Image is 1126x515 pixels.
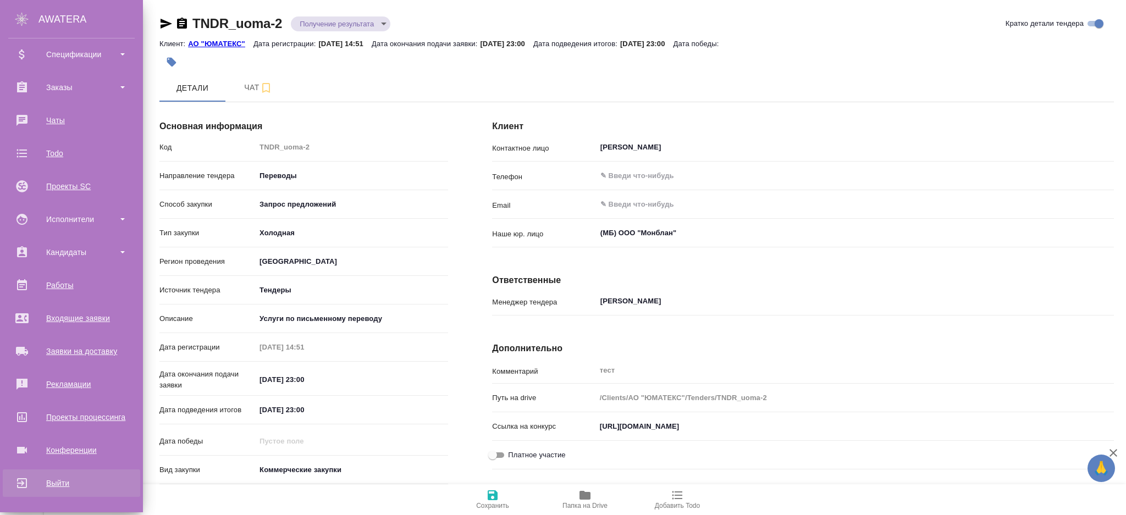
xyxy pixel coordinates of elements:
p: АО "ЮМАТЕКС" [188,40,253,48]
div: [GEOGRAPHIC_DATA] [256,281,448,300]
a: Входящие заявки [3,304,140,332]
a: Рекламации [3,370,140,398]
div: Спецификации [8,46,135,63]
span: Сохранить [476,502,509,510]
p: Телефон [492,171,595,182]
input: ✎ Введи что-нибудь [599,198,1074,211]
a: Выйти [3,469,140,497]
h4: Основная информация [159,120,448,133]
p: Дата победы [159,436,256,447]
a: Проекты процессинга [3,403,140,431]
p: Код [159,142,256,153]
p: Наше юр. лицо [492,229,595,240]
p: Описание [159,313,256,324]
button: Open [1108,146,1110,148]
svg: Подписаться [260,81,273,95]
textarea: тест [596,361,1114,380]
div: Проекты SC [8,178,135,195]
p: Дата подведения итогов [159,405,256,416]
div: Чаты [8,112,135,129]
div: Todo [8,145,135,162]
p: Дата окончания подачи заявки [159,369,256,391]
input: ✎ Введи что-нибудь [256,372,352,387]
input: ✎ Введи что-нибудь [256,402,352,418]
span: Детали [166,81,219,95]
p: Дата победы: [674,40,722,48]
button: Сохранить [446,484,539,515]
div: AWATERA [38,8,143,30]
div: Получение результата [291,16,390,31]
p: [DATE] 23:00 [620,40,674,48]
button: Получение результата [296,19,377,29]
button: Папка на Drive [539,484,631,515]
div: Заказы [8,79,135,96]
a: Работы [3,272,140,299]
button: Open [1108,232,1110,234]
p: Дата регистрации: [253,40,318,48]
a: Заявки на доставку [3,337,140,365]
div: Выйти [8,475,135,491]
a: АО "ЮМАТЕКС" [188,38,253,48]
span: Чат [232,81,285,95]
span: Папка на Drive [562,502,608,510]
h4: Ответственные [492,274,1114,287]
button: Open [1108,203,1110,206]
p: Тип закупки [159,228,256,239]
p: Дата подведения итогов: [533,40,620,48]
div: Заявки на доставку [8,343,135,359]
button: Open [1108,175,1110,177]
div: [GEOGRAPHIC_DATA] [256,252,448,271]
div: Проекты процессинга [8,409,135,425]
button: Скопировать ссылку для ЯМессенджера [159,17,173,30]
span: Добавить Todo [655,502,700,510]
div: Работы [8,277,135,294]
div: Переводы [256,167,448,185]
input: Пустое поле [256,139,448,155]
input: Пустое поле [256,433,352,449]
span: Платное участие [508,450,565,461]
input: ✎ Введи что-нибудь [596,418,1114,434]
button: Open [1108,300,1110,302]
button: Добавить Todo [631,484,724,515]
div: Рекламации [8,376,135,392]
p: Дата регистрации [159,342,256,353]
p: Комментарий [492,366,595,377]
p: Менеджер тендера [492,297,595,308]
div: Холодная [256,224,448,242]
button: Скопировать ссылку [175,17,189,30]
a: Чаты [3,107,140,134]
div: Исполнители [8,211,135,228]
input: ✎ Введи что-нибудь [599,169,1074,182]
span: 🙏 [1092,457,1111,480]
p: Регион проведения [159,256,256,267]
p: [DATE] 14:51 [318,40,372,48]
p: Вид закупки [159,464,256,475]
h4: Дополнительно [492,342,1114,355]
p: Клиент: [159,40,188,48]
h4: Клиент [492,120,1114,133]
div: Конференции [8,442,135,458]
div: Входящие заявки [8,310,135,326]
p: Способ закупки [159,199,256,210]
input: Пустое поле [256,339,352,355]
p: Контактное лицо [492,143,595,154]
input: Пустое поле [596,390,1114,406]
button: 🙏 [1088,455,1115,482]
p: [DATE] 23:00 [480,40,533,48]
a: Конференции [3,436,140,464]
p: Направление тендера [159,170,256,181]
p: Путь на drive [492,392,595,403]
a: TNDR_uoma-2 [192,16,282,31]
p: Ссылка на конкурс [492,421,595,432]
p: Email [492,200,595,211]
p: Дата окончания подачи заявки: [372,40,480,48]
textarea: Услуги по письменному переводу [256,309,448,328]
span: Кратко детали тендера [1006,18,1084,29]
button: Добавить тэг [159,50,184,74]
div: Запрос предложений [256,195,448,214]
a: Todo [3,140,140,167]
p: Источник тендера [159,285,256,296]
a: Проекты SC [3,173,140,200]
div: Кандидаты [8,244,135,261]
div: Коммерческие закупки [256,461,448,479]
